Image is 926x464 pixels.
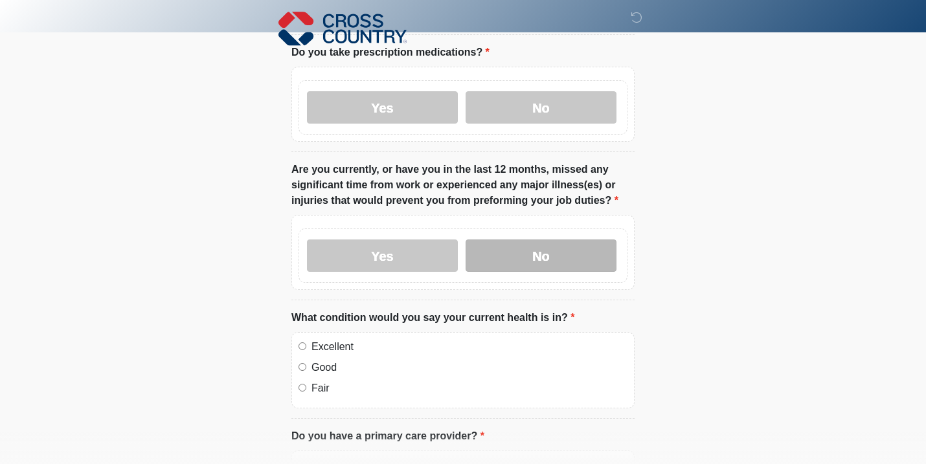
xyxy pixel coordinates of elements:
[466,91,616,124] label: No
[291,162,635,208] label: Are you currently, or have you in the last 12 months, missed any significant time from work or ex...
[307,91,458,124] label: Yes
[278,10,407,47] img: Cross Country Logo
[299,363,306,371] input: Good
[311,381,627,396] label: Fair
[291,310,574,326] label: What condition would you say your current health is in?
[311,339,627,355] label: Excellent
[466,239,616,272] label: No
[311,360,627,375] label: Good
[299,384,306,392] input: Fair
[291,428,484,444] label: Do you have a primary care provider?
[307,239,458,272] label: Yes
[299,342,306,350] input: Excellent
